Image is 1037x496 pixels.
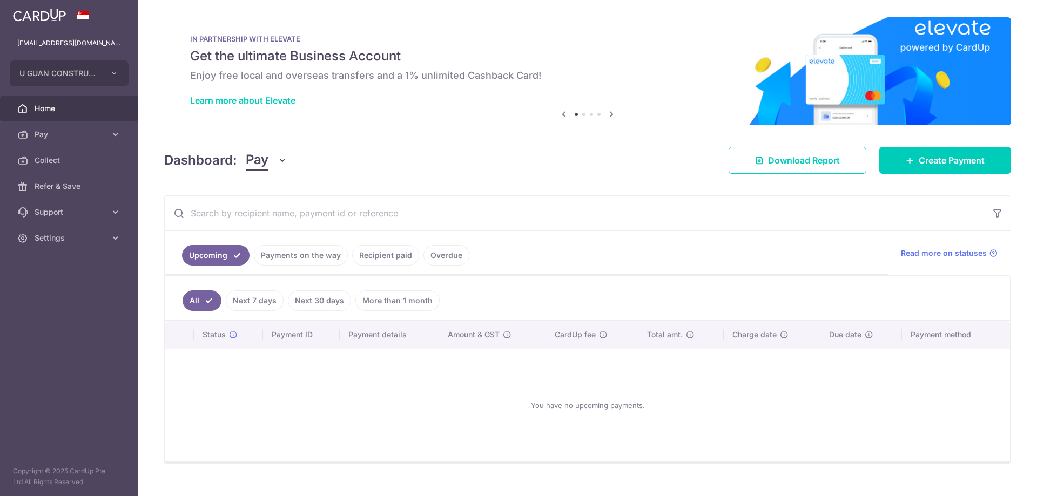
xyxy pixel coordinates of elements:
[190,47,985,65] h5: Get the ultimate Business Account
[879,147,1011,174] a: Create Payment
[35,129,106,140] span: Pay
[901,248,998,259] a: Read more on statuses
[254,245,348,266] a: Payments on the way
[35,155,106,166] span: Collect
[10,60,129,86] button: U GUAN CONSTRUCTION PTE. LTD.
[288,290,351,311] a: Next 30 days
[17,38,121,49] p: [EMAIL_ADDRESS][DOMAIN_NAME]
[423,245,469,266] a: Overdue
[647,329,683,340] span: Total amt.
[190,35,985,43] p: IN PARTNERSHIP WITH ELEVATE
[182,245,250,266] a: Upcoming
[352,245,419,266] a: Recipient paid
[340,321,439,349] th: Payment details
[190,69,985,82] h6: Enjoy free local and overseas transfers and a 1% unlimited Cashback Card!
[246,150,268,171] span: Pay
[768,154,840,167] span: Download Report
[729,147,866,174] a: Download Report
[829,329,861,340] span: Due date
[164,151,237,170] h4: Dashboard:
[263,321,340,349] th: Payment ID
[203,329,226,340] span: Status
[19,68,99,79] span: U GUAN CONSTRUCTION PTE. LTD.
[35,103,106,114] span: Home
[190,95,295,106] a: Learn more about Elevate
[226,290,284,311] a: Next 7 days
[178,358,997,453] div: You have no upcoming payments.
[355,290,440,311] a: More than 1 month
[448,329,500,340] span: Amount & GST
[919,154,985,167] span: Create Payment
[165,196,985,230] input: Search by recipient name, payment id or reference
[164,17,1011,125] img: Renovation banner
[901,248,987,259] span: Read more on statuses
[13,9,66,22] img: CardUp
[35,207,106,218] span: Support
[246,150,287,171] button: Pay
[183,290,221,311] a: All
[732,329,777,340] span: Charge date
[35,181,106,192] span: Refer & Save
[35,233,106,243] span: Settings
[902,321,1010,349] th: Payment method
[555,329,596,340] span: CardUp fee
